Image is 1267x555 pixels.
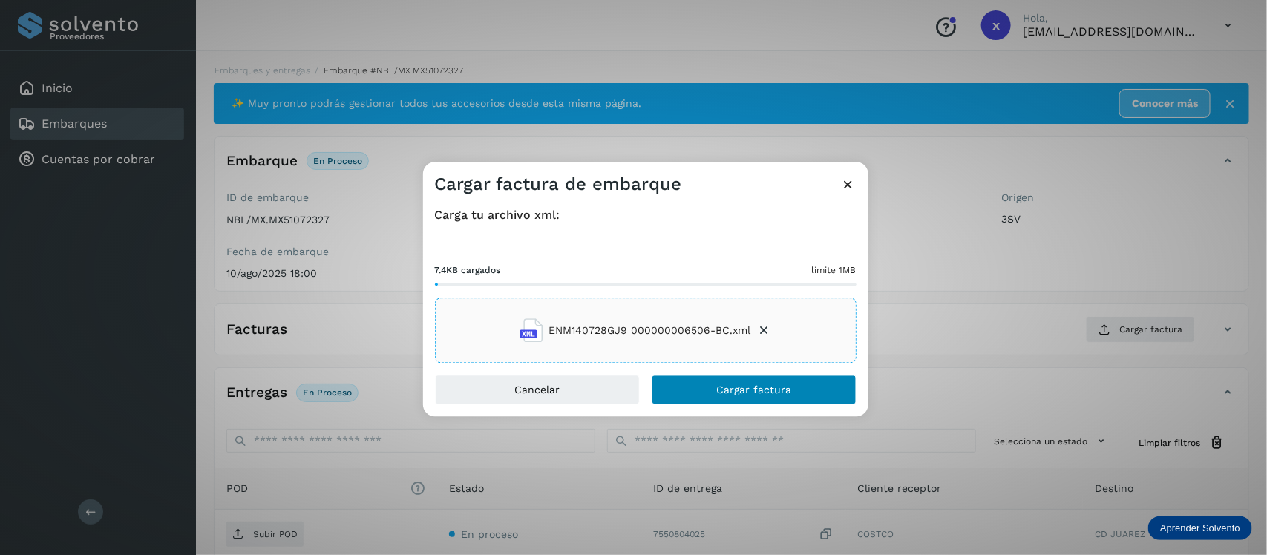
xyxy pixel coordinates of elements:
span: 7.4KB cargados [435,264,501,277]
span: Cargar factura [716,385,791,395]
h4: Carga tu archivo xml: [435,208,857,222]
span: Cancelar [514,385,560,395]
span: ENM140728GJ9 000000006506-BC.xml [549,323,751,338]
button: Cancelar [435,375,640,405]
span: límite 1MB [812,264,857,277]
h3: Cargar factura de embarque [435,174,682,195]
div: Aprender Solvento [1148,516,1252,540]
button: Cargar factura [652,375,857,405]
p: Aprender Solvento [1160,522,1240,534]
